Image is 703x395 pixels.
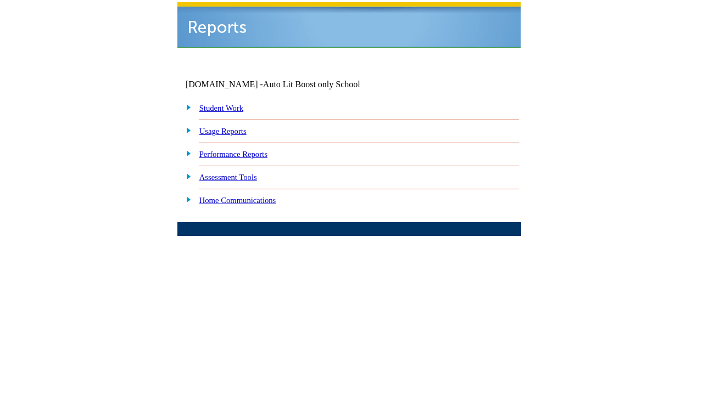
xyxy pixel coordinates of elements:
td: [DOMAIN_NAME] - [186,80,388,89]
img: plus.gif [180,148,192,158]
img: plus.gif [180,125,192,135]
img: plus.gif [180,102,192,112]
nobr: Auto Lit Boost only School [263,80,360,89]
img: plus.gif [180,171,192,181]
a: Performance Reports [199,150,267,159]
a: Student Work [199,104,243,112]
a: Assessment Tools [199,173,257,182]
a: Usage Reports [199,127,247,136]
img: header [177,2,521,48]
img: plus.gif [180,194,192,204]
a: Home Communications [199,196,276,205]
